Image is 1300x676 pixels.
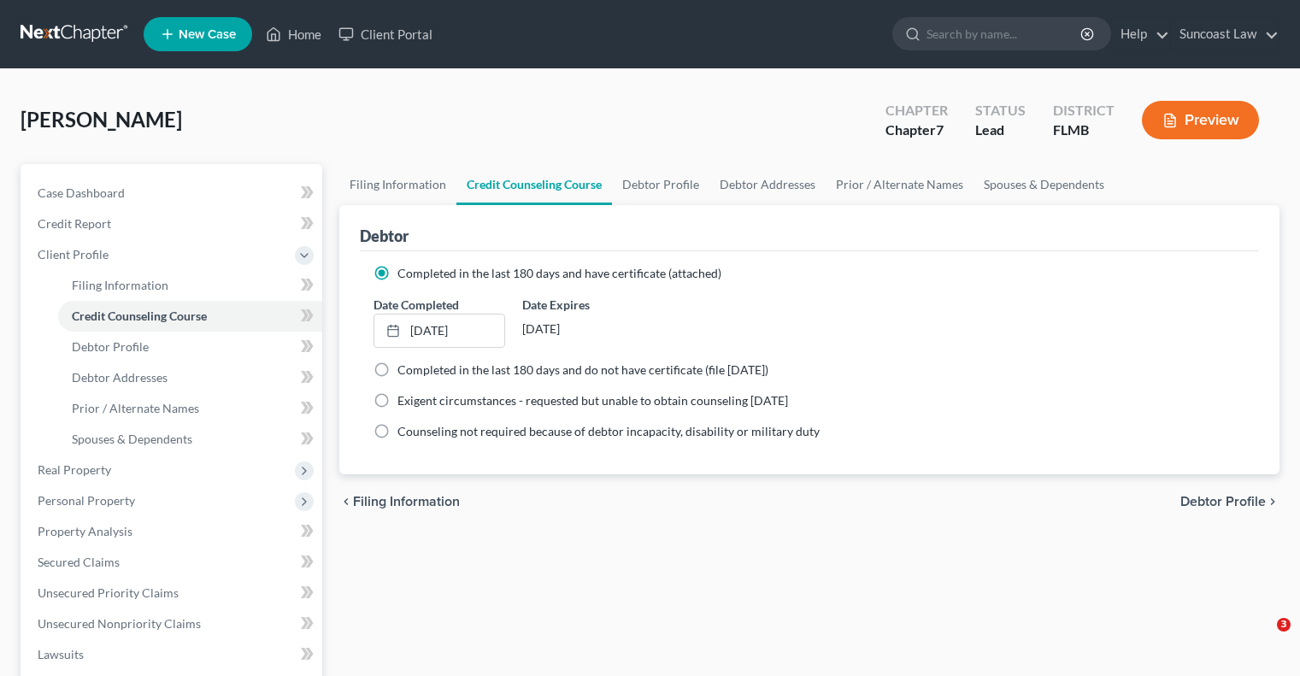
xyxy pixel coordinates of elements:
[936,121,944,138] span: 7
[1112,19,1169,50] a: Help
[709,164,826,205] a: Debtor Addresses
[72,432,192,446] span: Spouses & Dependents
[38,555,120,569] span: Secured Claims
[38,616,201,631] span: Unsecured Nonpriority Claims
[974,164,1115,205] a: Spouses & Dependents
[72,370,168,385] span: Debtor Addresses
[72,401,199,415] span: Prior / Alternate Names
[975,121,1026,140] div: Lead
[339,495,353,508] i: chevron_left
[58,362,322,393] a: Debtor Addresses
[1277,618,1291,632] span: 3
[72,278,168,292] span: Filing Information
[353,495,460,508] span: Filing Information
[72,339,149,354] span: Debtor Profile
[522,314,653,344] div: [DATE]
[339,495,460,508] button: chevron_left Filing Information
[58,301,322,332] a: Credit Counseling Course
[374,314,503,347] a: [DATE]
[257,19,330,50] a: Home
[612,164,709,205] a: Debtor Profile
[38,493,135,508] span: Personal Property
[522,296,653,314] label: Date Expires
[179,28,236,41] span: New Case
[826,164,974,205] a: Prior / Alternate Names
[1180,495,1266,508] span: Debtor Profile
[397,362,768,377] span: Completed in the last 180 days and do not have certificate (file [DATE])
[38,647,84,661] span: Lawsuits
[58,393,322,424] a: Prior / Alternate Names
[1180,495,1279,508] button: Debtor Profile chevron_right
[38,462,111,477] span: Real Property
[72,309,207,323] span: Credit Counseling Course
[330,19,441,50] a: Client Portal
[397,424,820,438] span: Counseling not required because of debtor incapacity, disability or military duty
[926,18,1083,50] input: Search by name...
[24,608,322,639] a: Unsecured Nonpriority Claims
[374,296,459,314] label: Date Completed
[24,547,322,578] a: Secured Claims
[1142,101,1259,139] button: Preview
[360,226,409,246] div: Debtor
[1171,19,1279,50] a: Suncoast Law
[975,101,1026,121] div: Status
[1242,618,1283,659] iframe: Intercom live chat
[38,247,109,262] span: Client Profile
[885,101,948,121] div: Chapter
[24,178,322,209] a: Case Dashboard
[58,332,322,362] a: Debtor Profile
[24,209,322,239] a: Credit Report
[24,516,322,547] a: Property Analysis
[1053,101,1115,121] div: District
[24,578,322,608] a: Unsecured Priority Claims
[24,639,322,670] a: Lawsuits
[58,270,322,301] a: Filing Information
[38,585,179,600] span: Unsecured Priority Claims
[21,107,182,132] span: [PERSON_NAME]
[397,266,721,280] span: Completed in the last 180 days and have certificate (attached)
[58,424,322,455] a: Spouses & Dependents
[1266,495,1279,508] i: chevron_right
[38,524,132,538] span: Property Analysis
[339,164,456,205] a: Filing Information
[456,164,612,205] a: Credit Counseling Course
[397,393,788,408] span: Exigent circumstances - requested but unable to obtain counseling [DATE]
[38,185,125,200] span: Case Dashboard
[1053,121,1115,140] div: FLMB
[38,216,111,231] span: Credit Report
[885,121,948,140] div: Chapter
